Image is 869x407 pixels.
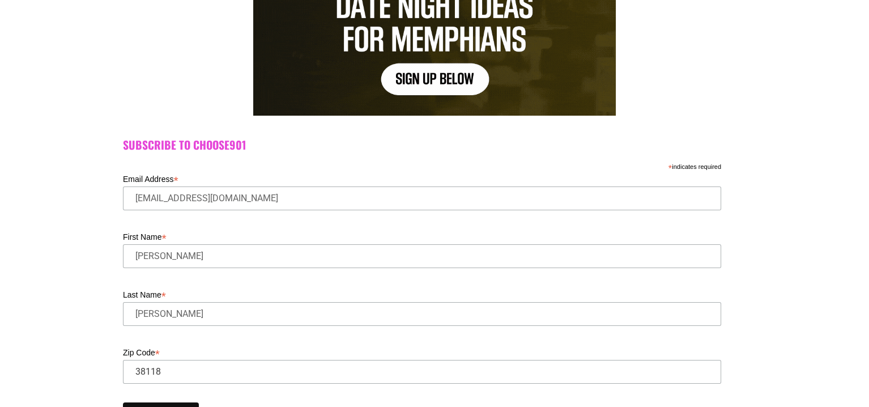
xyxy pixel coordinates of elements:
label: Last Name [123,287,721,300]
label: First Name [123,229,721,243]
label: Zip Code [123,345,721,358]
label: Email Address [123,171,721,185]
h2: Subscribe to Choose901 [123,138,746,152]
div: indicates required [123,160,721,171]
